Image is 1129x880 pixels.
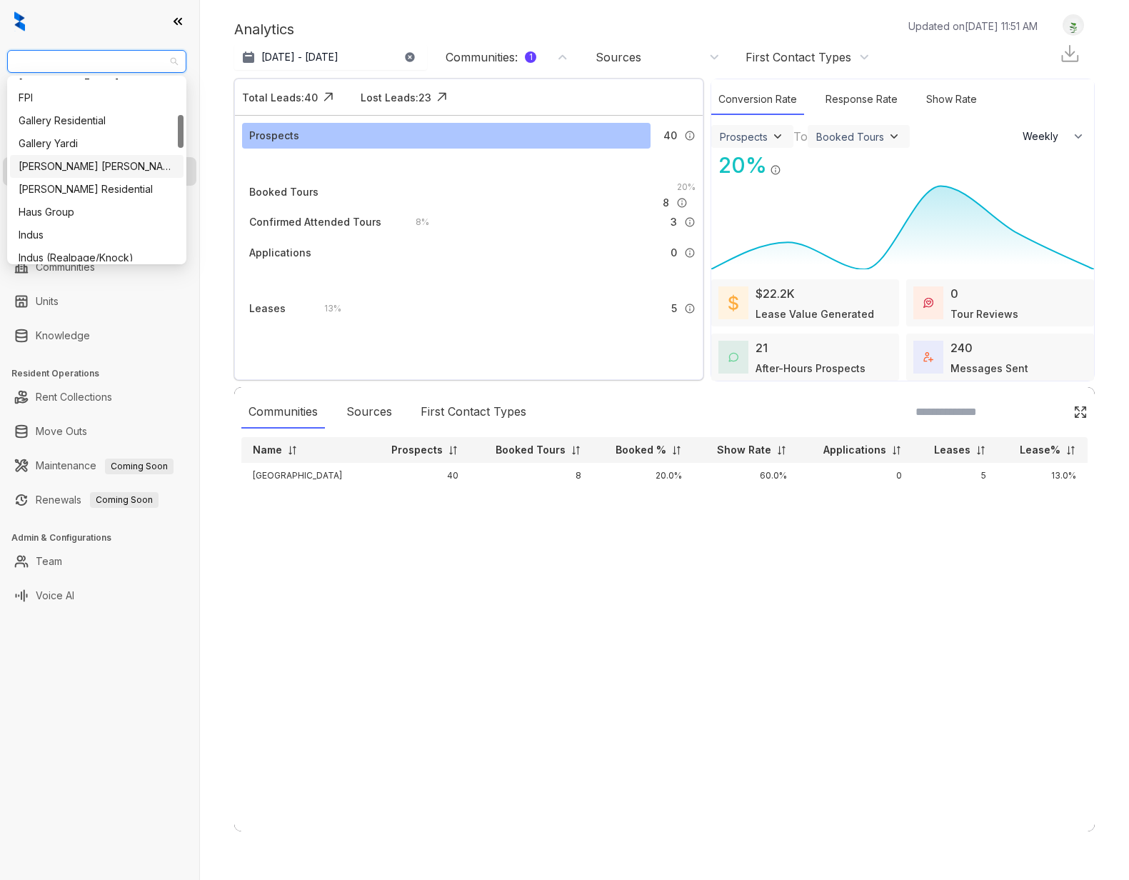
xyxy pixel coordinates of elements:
td: 13.0% [998,463,1088,489]
div: FPI [19,90,175,106]
div: To [793,128,808,145]
div: Booked Tours [816,131,884,143]
span: 3 [671,214,677,230]
td: 40 [368,463,470,489]
li: Leads [3,96,196,124]
p: Booked Tours [496,443,566,457]
div: Gates Hudson [10,155,184,178]
a: Communities [36,253,95,281]
li: Voice AI [3,581,196,610]
li: Maintenance [3,451,196,480]
p: [DATE] - [DATE] [261,50,338,64]
div: Haus Group [19,204,175,220]
img: sorting [776,445,787,456]
span: Coming Soon [105,459,174,474]
div: 0 [950,285,958,302]
img: sorting [891,445,902,456]
div: First Contact Types [413,396,533,429]
img: sorting [571,445,581,456]
td: 20.0% [593,463,693,489]
div: Lost Leads: 23 [361,90,431,105]
td: 0 [798,463,913,489]
div: 240 [950,339,973,356]
img: TourReviews [923,298,933,308]
div: Haus Group [10,201,184,224]
img: TotalFum [923,352,933,362]
span: 5 [671,301,677,316]
p: Leases [934,443,970,457]
p: Updated on [DATE] 11:51 AM [908,19,1038,34]
div: 20 % [711,149,767,181]
p: Applications [823,443,886,457]
div: [PERSON_NAME] Residential [19,181,175,197]
div: Sources [596,49,641,65]
a: Team [36,547,62,576]
div: Prospects [249,128,299,144]
li: Leasing [3,157,196,186]
div: Indus [19,227,175,243]
div: Gallery Residential [19,113,175,129]
img: sorting [1065,445,1076,456]
div: 13 % [310,301,341,316]
div: Griffis Residential [10,178,184,201]
img: Click Icon [1073,405,1088,419]
img: Click Icon [318,86,339,108]
img: Info [684,303,696,314]
span: 8 [663,195,669,211]
button: Weekly [1014,124,1094,149]
div: 1 [525,51,536,63]
img: Info [684,130,696,141]
a: RenewalsComing Soon [36,486,159,514]
li: Rent Collections [3,383,196,411]
div: Gallery Yardi [10,132,184,155]
li: Renewals [3,486,196,514]
img: Info [684,216,696,228]
td: [GEOGRAPHIC_DATA] [241,463,368,489]
div: Conversion Rate [711,84,804,115]
img: ViewFilterArrow [771,129,785,144]
h3: Resident Operations [11,367,199,380]
div: Indus [10,224,184,246]
img: Info [676,197,688,209]
p: Prospects [391,443,443,457]
li: Communities [3,253,196,281]
div: 20 % [663,179,696,195]
img: sorting [287,445,298,456]
td: 5 [913,463,998,489]
div: Confirmed Attended Tours [249,214,381,230]
div: 8 % [401,214,429,230]
div: First Contact Types [746,49,851,65]
img: Download [1059,43,1080,64]
div: Prospects [720,131,768,143]
div: Applications [249,245,311,261]
span: Weekly [1023,129,1066,144]
a: Voice AI [36,581,74,610]
a: Move Outs [36,417,87,446]
img: Click Icon [781,151,803,173]
td: 60.0% [693,463,798,489]
li: Units [3,287,196,316]
div: Leases [249,301,286,316]
div: Gallery Yardi [19,136,175,151]
p: Show Rate [717,443,771,457]
p: Analytics [234,19,294,40]
div: Response Rate [818,84,905,115]
div: $22.2K [756,285,795,302]
img: sorting [448,445,458,456]
h3: Admin & Configurations [11,531,199,544]
a: Rent Collections [36,383,112,411]
div: Gallery Residential [10,109,184,132]
img: sorting [671,445,682,456]
img: UserAvatar [1063,18,1083,33]
div: Sources [339,396,399,429]
div: Messages Sent [950,361,1028,376]
span: 40 [663,128,677,144]
div: Lease Value Generated [756,306,874,321]
p: Booked % [616,443,666,457]
li: Move Outs [3,417,196,446]
div: Communities : [446,49,536,65]
div: FPI [10,86,184,109]
img: Info [770,164,781,176]
p: Name [253,443,282,457]
span: Coming Soon [90,492,159,508]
